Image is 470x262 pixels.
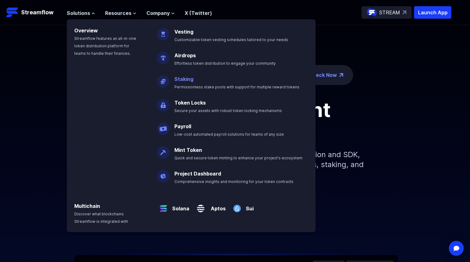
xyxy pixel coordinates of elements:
button: Company [146,9,175,17]
a: Solana [170,200,189,212]
a: Project Dashboard [174,171,221,177]
img: top-right-arrow.svg [403,11,406,14]
img: Sui [231,197,243,215]
p: STREAM [379,9,400,16]
a: Overview [74,27,98,34]
span: Streamflow features an all-in-one token distribution platform for teams to handle their finances. [74,36,136,56]
a: Check Now [309,71,337,79]
span: Company [146,9,170,17]
a: Aptos [207,200,226,212]
span: Low-cost automated payroll solutions for teams of any size [174,132,284,137]
span: Permissionless stake pools with support for multiple reward tokens [174,85,299,89]
span: Comprehensive insights and monitoring for your token contracts [174,179,293,184]
a: Sui [243,200,254,212]
span: Secure your assets with robust token locking mechanisms [174,108,282,113]
a: Staking [174,76,193,82]
img: Aptos [194,197,207,215]
div: Open Intercom Messenger [449,241,464,256]
img: Vesting [157,23,169,40]
img: Staking [157,70,169,88]
button: Resources [105,9,136,17]
img: top-right-arrow.png [339,73,343,77]
a: Mint Token [174,147,202,153]
img: Project Dashboard [157,165,169,182]
a: Payroll [174,123,191,129]
img: Streamflow Logo [6,6,19,19]
a: STREAM [362,6,412,19]
img: Solana [157,197,170,215]
span: Solutions [67,9,90,17]
button: Launch App [414,6,451,19]
p: Streamflow [21,8,53,17]
a: Streamflow [6,6,61,19]
img: Token Locks [157,94,169,111]
span: Resources [105,9,131,17]
a: Airdrops [174,52,196,58]
a: Multichain [74,203,100,209]
img: Mint Token [157,141,169,159]
a: Vesting [174,29,193,35]
span: Customizable token vesting schedules tailored to your needs [174,37,288,42]
a: Token Locks [174,100,206,106]
span: Quick and secure token minting to enhance your project's ecosystem [174,156,302,160]
span: Effortless token distribution to engage your community [174,61,276,66]
span: Discover what blockchains Streamflow is integrated with [74,212,128,224]
img: Payroll [157,118,169,135]
img: streamflow-logo-circle.png [367,7,377,17]
button: Solutions [67,9,95,17]
img: Airdrops [157,47,169,64]
a: X (Twitter) [185,10,212,16]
